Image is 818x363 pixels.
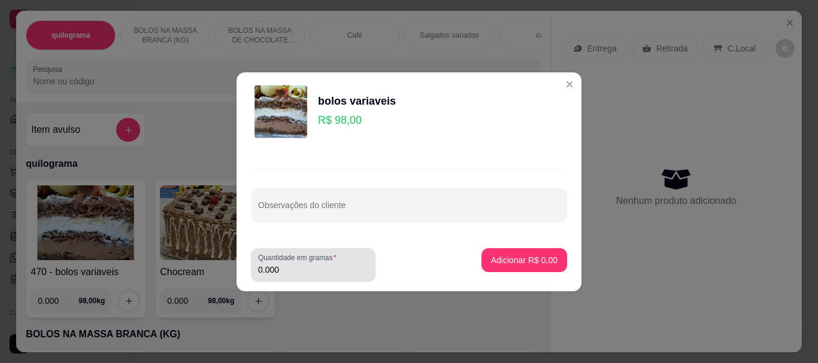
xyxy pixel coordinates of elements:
label: Quantidade em gramas [258,252,341,263]
div: bolos variaveis [318,93,396,109]
p: R$ 98,00 [318,112,396,129]
p: Adicionar R$ 0,00 [491,254,558,266]
input: Observações do cliente [258,204,560,216]
img: product-image [251,82,311,142]
button: Adicionar R$ 0,00 [481,248,567,272]
input: Quantidade em gramas [258,264,368,276]
button: Close [560,75,579,94]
